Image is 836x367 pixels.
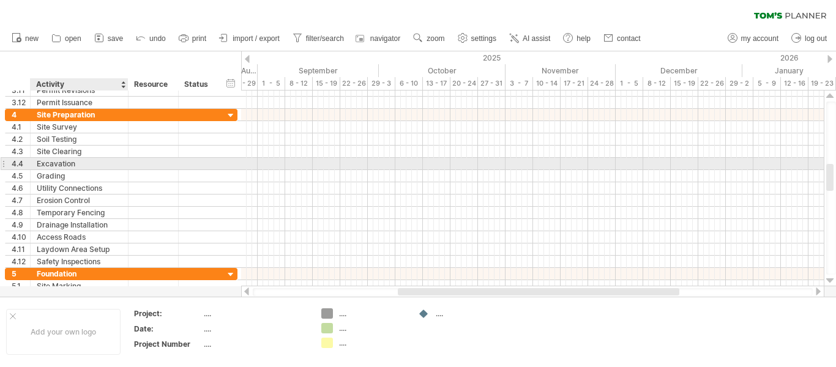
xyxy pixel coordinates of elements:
[233,34,280,43] span: import / export
[306,34,344,43] span: filter/search
[436,308,502,319] div: ....
[340,77,368,90] div: 22 - 26
[600,31,644,46] a: contact
[37,256,122,267] div: Safety Inspections
[204,324,307,334] div: ....
[12,182,30,194] div: 4.6
[12,256,30,267] div: 4.12
[12,207,30,218] div: 4.8
[339,338,406,348] div: ....
[12,268,30,280] div: 5
[37,243,122,255] div: Laydown Area Setup
[808,77,836,90] div: 19 - 23
[289,31,348,46] a: filter/search
[395,77,423,90] div: 6 - 10
[134,78,171,91] div: Resource
[184,78,211,91] div: Status
[37,219,122,231] div: Drainage Installation
[91,31,127,46] a: save
[108,34,123,43] span: save
[12,170,30,182] div: 4.5
[37,146,122,157] div: Site Clearing
[12,195,30,206] div: 4.7
[285,77,313,90] div: 8 - 12
[588,77,616,90] div: 24 - 28
[204,339,307,349] div: ....
[741,34,778,43] span: my account
[37,231,122,243] div: Access Roads
[423,77,450,90] div: 13 - 17
[379,64,506,77] div: October 2025
[37,280,122,292] div: Site Marking
[427,34,444,43] span: zoom
[65,34,81,43] span: open
[354,31,404,46] a: navigator
[230,77,258,90] div: 25 - 29
[533,77,561,90] div: 10 - 14
[725,31,782,46] a: my account
[37,207,122,218] div: Temporary Fencing
[410,31,448,46] a: zoom
[12,231,30,243] div: 4.10
[37,133,122,145] div: Soil Testing
[37,109,122,120] div: Site Preparation
[204,308,307,319] div: ....
[48,31,85,46] a: open
[12,97,30,108] div: 3.12
[149,34,166,43] span: undo
[617,34,641,43] span: contact
[37,170,122,182] div: Grading
[37,121,122,133] div: Site Survey
[523,34,550,43] span: AI assist
[176,31,210,46] a: print
[478,77,506,90] div: 27 - 31
[12,146,30,157] div: 4.3
[781,77,808,90] div: 12 - 16
[370,34,400,43] span: navigator
[12,109,30,120] div: 4
[805,34,827,43] span: log out
[313,77,340,90] div: 15 - 19
[258,77,285,90] div: 1 - 5
[37,97,122,108] div: Permit Issuance
[506,64,616,77] div: November 2025
[788,31,830,46] a: log out
[753,77,781,90] div: 5 - 9
[643,77,671,90] div: 8 - 12
[134,339,201,349] div: Project Number
[37,182,122,194] div: Utility Connections
[506,31,554,46] a: AI assist
[9,31,42,46] a: new
[671,77,698,90] div: 15 - 19
[726,77,753,90] div: 29 - 2
[368,77,395,90] div: 29 - 3
[616,64,742,77] div: December 2025
[450,77,478,90] div: 20 - 24
[339,308,406,319] div: ....
[12,158,30,169] div: 4.4
[12,280,30,292] div: 5.1
[616,77,643,90] div: 1 - 5
[6,309,121,355] div: Add your own logo
[36,78,121,91] div: Activity
[506,77,533,90] div: 3 - 7
[25,34,39,43] span: new
[192,34,206,43] span: print
[37,158,122,169] div: Excavation
[561,77,588,90] div: 17 - 21
[455,31,500,46] a: settings
[134,324,201,334] div: Date:
[12,133,30,145] div: 4.2
[339,323,406,333] div: ....
[37,268,122,280] div: Foundation
[134,308,201,319] div: Project:
[258,64,379,77] div: September 2025
[698,77,726,90] div: 22 - 26
[133,31,170,46] a: undo
[12,121,30,133] div: 4.1
[37,195,122,206] div: Erosion Control
[471,34,496,43] span: settings
[216,31,283,46] a: import / export
[560,31,594,46] a: help
[12,219,30,231] div: 4.9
